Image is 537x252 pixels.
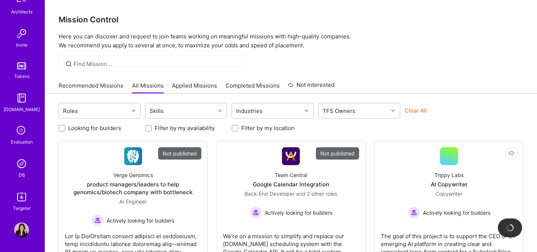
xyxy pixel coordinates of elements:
[155,124,215,132] label: Filter by my availability
[14,189,29,204] img: Skill Targeter
[265,209,332,217] span: Actively looking for builders
[59,32,524,50] p: Here you can discover and request to join teams working on meaningful missions with high-quality ...
[14,91,29,105] img: guide book
[11,8,32,16] div: Architects
[119,198,147,205] span: AI Engineer
[14,26,29,41] img: Invite
[13,204,31,212] div: Targeter
[61,105,80,116] div: Roles
[12,223,31,237] a: User Avatar
[391,109,395,113] i: icon Chevron
[14,72,29,80] div: Tokens
[234,105,264,116] div: Industries
[305,109,308,113] i: icon Chevron
[241,124,295,132] label: Filter by my location
[68,124,121,132] label: Looking for builders
[65,60,73,68] i: icon SearchGrey
[73,60,239,68] input: Find Mission...
[132,109,135,113] i: icon Chevron
[15,124,29,138] i: icon SelectionTeam
[275,171,307,179] div: Team Central
[405,107,427,114] button: Clear All
[296,190,337,197] span: and 2 other roles
[321,105,357,116] div: TFS Owners
[92,214,104,226] img: Actively looking for builders
[158,147,201,160] div: Not published
[316,147,359,160] div: Not published
[17,62,26,69] img: tokens
[434,171,464,179] div: Trippy Labs
[250,207,262,218] img: Actively looking for builders
[59,15,524,24] h3: Mission Control
[423,209,490,217] span: Actively looking for builders
[245,190,295,197] span: Back-End Developer
[282,147,300,165] img: Company Logo
[431,180,468,188] div: AI Copywriter
[508,150,514,156] i: icon EyeClosed
[59,82,123,94] a: Recommended Missions
[436,190,462,197] span: Copywriter
[218,109,222,113] i: icon Chevron
[288,81,335,94] a: Not Interested
[107,217,174,224] span: Actively looking for builders
[132,82,164,94] a: All Missions
[14,223,29,237] img: User Avatar
[113,171,153,179] div: Verge Genomics
[253,180,329,188] div: Google Calendar Integration
[226,82,280,94] a: Completed Missions
[16,41,28,49] div: Invite
[4,105,40,113] div: [DOMAIN_NAME]
[505,223,515,233] img: loading
[65,180,201,196] div: product managers/leaders to help genomics/biotech company with bottleneck
[11,138,33,146] div: Evaluation
[19,171,25,179] div: DB
[408,207,420,218] img: Actively looking for builders
[148,105,166,116] div: Skills
[124,147,142,165] img: Company Logo
[14,156,29,171] img: Admin Search
[172,82,217,94] a: Applied Missions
